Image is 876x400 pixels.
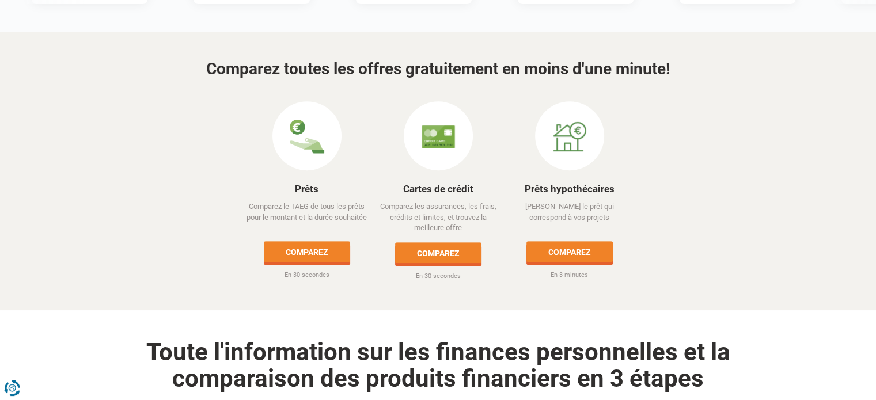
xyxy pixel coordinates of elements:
a: Comparez [395,242,481,263]
img: Prêts [290,119,324,154]
a: Comparez [526,241,613,262]
img: Cartes de crédit [421,119,456,154]
p: Comparez le TAEG de tous les prêts pour le montant et la durée souhaitée [242,201,371,233]
h3: Comparez toutes les offres gratuitement en moins d'une minute! [110,60,767,78]
a: Prêts hypothécaires [525,183,615,195]
p: [PERSON_NAME] le prêt qui correspond à vos projets [505,201,634,233]
a: Cartes de crédit [403,183,473,195]
p: En 30 secondes [373,272,503,281]
p: Comparez les assurances, les frais, crédits et limites, et trouvez la meilleure offre [373,201,503,234]
p: En 30 secondes [242,271,371,280]
a: Prêts [295,183,318,195]
a: Comparez [264,241,350,262]
p: En 3 minutes [505,271,634,280]
img: Prêts hypothécaires [552,119,587,154]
